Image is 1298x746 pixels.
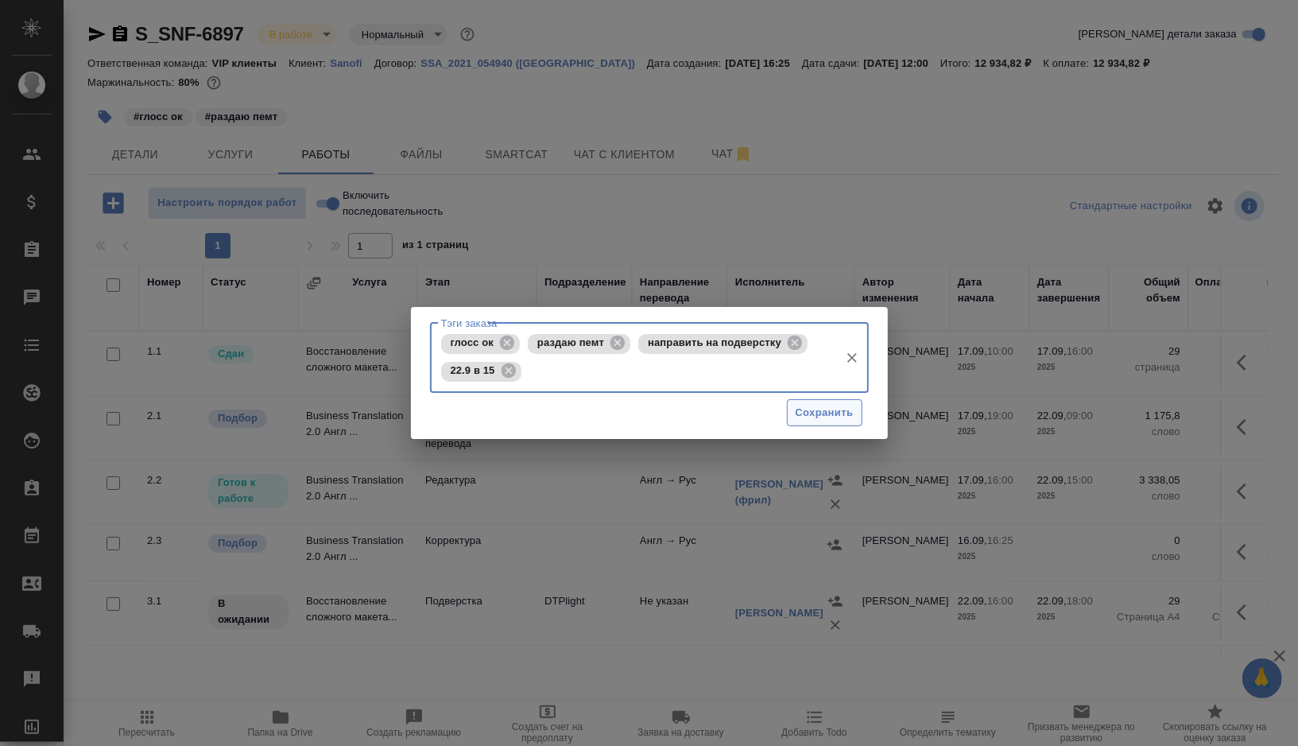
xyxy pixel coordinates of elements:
span: 22.9 в 15 [441,364,505,376]
button: Сохранить [787,399,862,427]
div: глосс ок [441,334,520,354]
span: глосс ок [441,336,503,348]
div: раздаю пемт [528,334,630,354]
button: Очистить [841,347,863,369]
div: направить на подверстку [638,334,808,354]
div: 22.9 в 15 [441,362,521,382]
span: Сохранить [796,404,854,422]
span: направить на подверстку [638,336,791,348]
span: раздаю пемт [528,336,614,348]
